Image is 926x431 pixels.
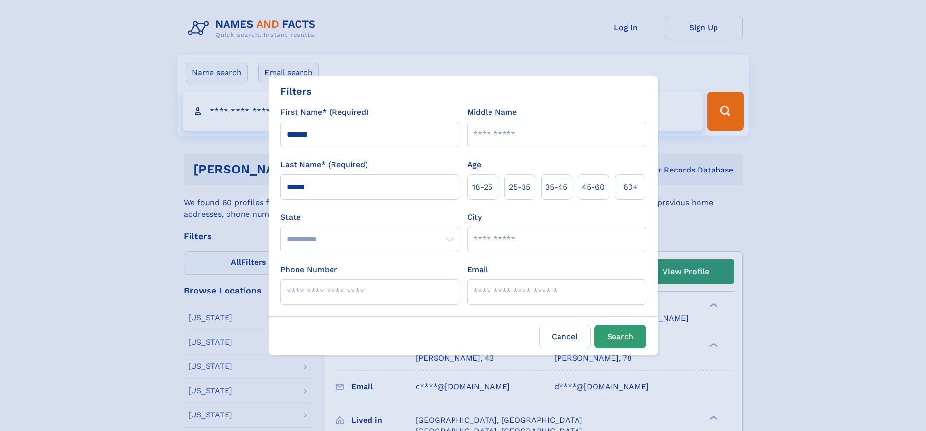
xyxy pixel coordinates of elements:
[582,181,605,193] span: 45‑60
[280,211,459,223] label: State
[539,325,591,348] label: Cancel
[472,181,492,193] span: 18‑25
[594,325,646,348] button: Search
[545,181,567,193] span: 35‑45
[467,106,517,118] label: Middle Name
[280,106,369,118] label: First Name* (Required)
[280,84,312,99] div: Filters
[509,181,530,193] span: 25‑35
[467,211,482,223] label: City
[467,264,488,276] label: Email
[280,264,337,276] label: Phone Number
[280,159,368,171] label: Last Name* (Required)
[623,181,638,193] span: 60+
[467,159,481,171] label: Age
